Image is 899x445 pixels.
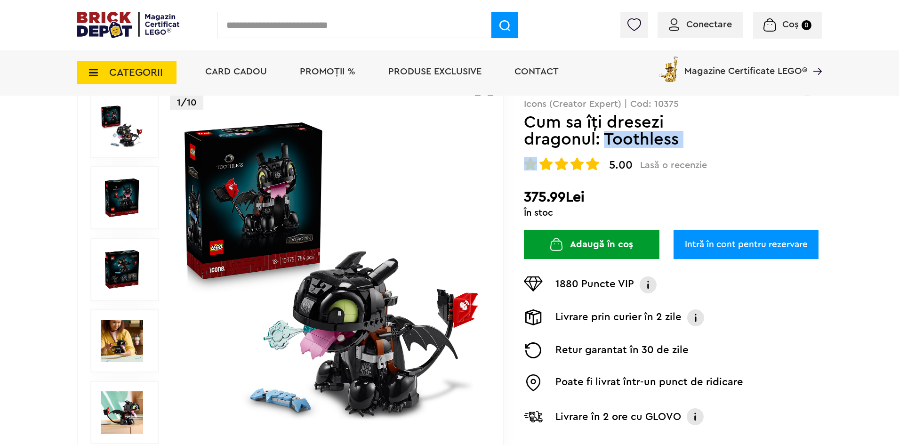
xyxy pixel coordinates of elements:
[609,160,633,171] span: 5.00
[586,157,599,170] img: Evaluare cu stele
[180,118,483,421] img: Cum sa îţi dresezi dragonul: Toothless
[101,391,143,434] img: LEGO Icons (Creator Expert) Cum sa îţi dresezi dragonul: Toothless
[524,157,537,170] img: Evaluare cu stele
[570,157,584,170] img: Evaluare cu stele
[555,276,634,293] p: 1880 Puncte VIP
[686,407,705,426] img: Info livrare cu GLOVO
[639,276,658,293] img: Info VIP
[524,114,791,148] h1: Cum sa îţi dresezi dragonul: Toothless
[524,411,543,422] img: Livrare Glovo
[807,54,822,64] a: Magazine Certificate LEGO®
[555,342,689,358] p: Retur garantat în 30 de zile
[205,67,267,76] a: Card Cadou
[802,20,811,30] small: 0
[524,208,822,218] div: În stoc
[101,105,143,147] img: Cum sa îţi dresezi dragonul: Toothless
[686,309,705,326] img: Info livrare prin curier
[524,374,543,391] img: Easybox
[101,320,143,362] img: Seturi Lego Cum sa îţi dresezi dragonul: Toothless
[555,374,743,391] p: Poate fi livrat într-un punct de ridicare
[300,67,355,76] a: PROMOȚII %
[101,248,143,291] img: Cum sa îţi dresezi dragonul: Toothless LEGO 10375
[640,160,707,171] span: Lasă o recenzie
[524,342,543,358] img: Returnare
[109,67,163,78] span: CATEGORII
[388,67,482,76] a: Produse exclusive
[674,230,819,259] a: Intră în cont pentru rezervare
[524,309,543,325] img: Livrare
[524,276,543,291] img: Puncte VIP
[669,20,732,29] a: Conectare
[101,177,143,219] img: Cum sa îţi dresezi dragonul: Toothless
[555,157,568,170] img: Evaluare cu stele
[170,96,203,110] p: 1/10
[539,157,553,170] img: Evaluare cu stele
[524,99,822,109] p: Icons (Creator Expert) | Cod: 10375
[524,189,822,206] h2: 375.99Lei
[684,54,807,76] span: Magazine Certificate LEGO®
[782,20,799,29] span: Coș
[514,67,559,76] a: Contact
[524,230,659,259] button: Adaugă în coș
[686,20,732,29] span: Conectare
[555,409,681,424] p: Livrare în 2 ore cu GLOVO
[555,309,682,326] p: Livrare prin curier în 2 zile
